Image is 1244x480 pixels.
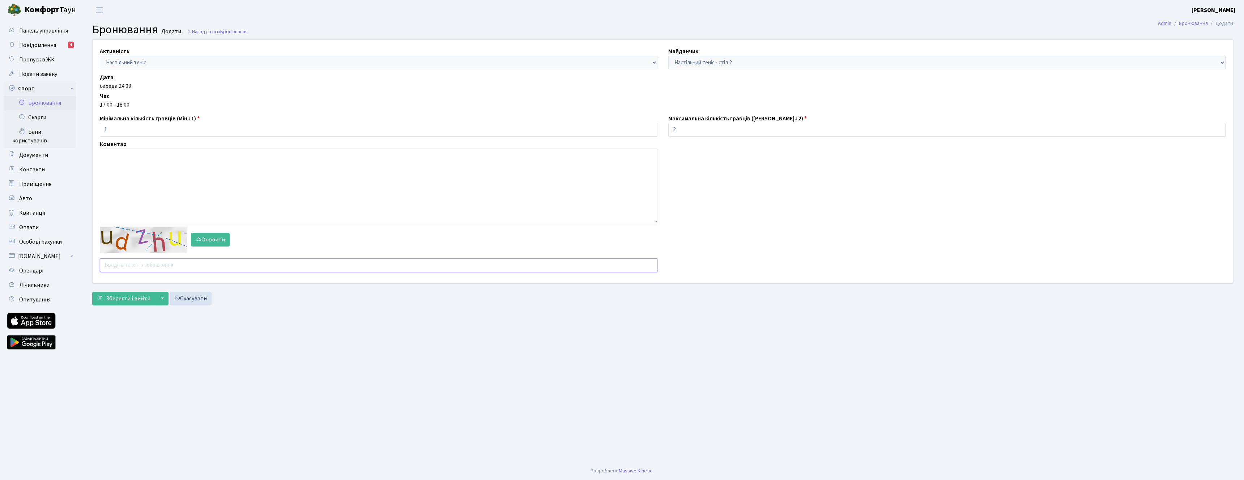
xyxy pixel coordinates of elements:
[106,295,150,303] span: Зберегти і вийти
[19,70,57,78] span: Подати заявку
[4,278,76,292] a: Лічильники
[19,180,51,188] span: Приміщення
[4,235,76,249] a: Особові рахунки
[19,281,50,289] span: Лічильники
[19,223,39,231] span: Оплати
[4,148,76,162] a: Документи
[1208,20,1233,27] li: Додати
[619,467,652,475] a: Massive Kinetic
[19,238,62,246] span: Особові рахунки
[4,81,76,96] a: Спорт
[19,166,45,173] span: Контакти
[4,67,76,81] a: Подати заявку
[4,191,76,206] a: Авто
[68,42,74,48] div: 4
[100,73,114,82] label: Дата
[1147,16,1244,31] nav: breadcrumb
[591,467,653,475] div: Розроблено .
[668,114,807,123] label: Максимальна кількість гравців ([PERSON_NAME].: 2)
[100,100,1226,109] div: 17:00 - 18:00
[100,114,200,123] label: Мінімальна кількість гравців (Мін.: 1)
[187,28,248,35] a: Назад до всіхБронювання
[25,4,76,16] span: Таун
[90,4,108,16] button: Переключити навігацію
[4,206,76,220] a: Квитанції
[92,292,155,305] button: Зберегти і вийти
[19,296,51,304] span: Опитування
[160,28,183,35] small: Додати .
[1158,20,1171,27] a: Admin
[4,38,76,52] a: Повідомлення4
[668,47,698,56] label: Майданчик
[92,21,158,38] span: Бронювання
[4,96,76,110] a: Бронювання
[25,4,59,16] b: Комфорт
[100,140,127,149] label: Коментар
[4,292,76,307] a: Опитування
[4,220,76,235] a: Оплати
[19,209,46,217] span: Квитанції
[4,263,76,278] a: Орендарі
[19,56,55,64] span: Пропуск в ЖК
[100,258,657,272] input: Введіть текст із зображення
[100,82,1226,90] div: середа 24.09
[4,162,76,177] a: Контакти
[4,177,76,191] a: Приміщення
[1179,20,1208,27] a: Бронювання
[4,23,76,38] a: Панель управління
[1192,6,1235,14] a: [PERSON_NAME]
[4,52,76,67] a: Пропуск в ЖК
[19,27,68,35] span: Панель управління
[4,125,76,148] a: Бани користувачів
[170,292,212,305] a: Скасувати
[100,227,187,253] img: default
[19,267,43,275] span: Орендарі
[19,41,56,49] span: Повідомлення
[4,249,76,263] a: [DOMAIN_NAME]
[191,233,230,247] button: Оновити
[7,3,22,17] img: logo.png
[100,47,129,56] label: Активність
[100,92,110,100] label: Час
[220,28,248,35] span: Бронювання
[4,110,76,125] a: Скарги
[19,151,48,159] span: Документи
[19,194,32,202] span: Авто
